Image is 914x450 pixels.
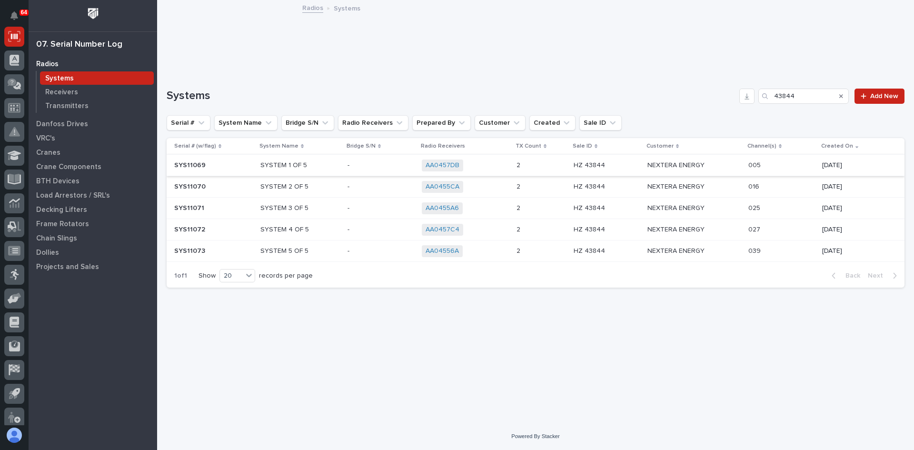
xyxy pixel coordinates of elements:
[36,134,55,143] p: VRC's
[426,204,459,212] a: AA0455A6
[260,204,340,212] p: SYSTEM 3 OF 5
[517,224,522,234] p: 2
[260,183,340,191] p: SYSTEM 2 OF 5
[426,161,459,170] a: AA0457DB
[36,206,87,214] p: Decking Lifters
[36,120,88,129] p: Danfoss Drives
[412,115,471,130] button: Prepared By
[167,155,904,176] tr: SYS11069SYS11069 SYSTEM 1 OF 5-- AA0457DB 22 HZ 43844HZ 43844 NEXTERA ENERGY005[DATE]
[348,160,351,170] p: -
[574,224,607,234] p: HZ 43844
[348,202,351,212] p: -
[167,176,904,198] tr: SYS11070SYS11070 SYSTEM 2 OF 5-- AA0455CA 22 HZ 43844HZ 43844 NEXTERA ENERGY016[DATE]
[29,117,157,131] a: Danfoss Drives
[574,202,607,212] p: HZ 43844
[21,9,27,16] p: 64
[214,115,278,130] button: System Name
[29,202,157,217] a: Decking Lifters
[864,271,904,280] button: Next
[747,141,776,151] p: Channel(s)
[748,161,815,170] p: 005
[334,2,360,13] p: Systems
[574,181,607,191] p: HZ 43844
[259,141,298,151] p: System Name
[475,115,526,130] button: Customer
[824,271,864,280] button: Back
[516,141,541,151] p: TX Count
[646,141,674,151] p: Customer
[29,145,157,160] a: Cranes
[4,6,24,26] button: Notifications
[821,141,853,151] p: Created On
[29,174,157,188] a: BTH Devices
[4,425,24,445] button: users-avatar
[174,224,207,234] p: SYS11072
[511,433,559,439] a: Powered By Stacker
[517,160,522,170] p: 2
[426,247,459,255] a: AA04556A
[822,226,889,234] p: [DATE]
[84,5,102,22] img: Workspace Logo
[45,74,74,83] p: Systems
[529,115,576,130] button: Created
[579,115,622,130] button: Sale ID
[840,271,860,280] span: Back
[36,249,59,257] p: Dollies
[174,202,206,212] p: SYS11071
[647,204,740,212] p: NEXTERA ENERGY
[647,226,740,234] p: NEXTERA ENERGY
[647,183,740,191] p: NEXTERA ENERGY
[854,89,904,104] a: Add New
[348,245,351,255] p: -
[260,226,340,234] p: SYSTEM 4 OF 5
[37,99,157,112] a: Transmitters
[36,220,89,229] p: Frame Rotators
[29,217,157,231] a: Frame Rotators
[758,89,849,104] input: Search
[199,272,216,280] p: Show
[167,198,904,219] tr: SYS11071SYS11071 SYSTEM 3 OF 5-- AA0455A6 22 HZ 43844HZ 43844 NEXTERA ENERGY025[DATE]
[870,93,898,100] span: Add New
[822,247,889,255] p: [DATE]
[36,40,122,50] div: 07. Serial Number Log
[573,141,592,151] p: Sale ID
[220,271,243,281] div: 20
[37,71,157,85] a: Systems
[748,226,815,234] p: 027
[748,247,815,255] p: 039
[36,191,110,200] p: Load Arrestors / SRL's
[260,161,340,170] p: SYSTEM 1 OF 5
[36,163,101,171] p: Crane Components
[748,204,815,212] p: 025
[517,202,522,212] p: 2
[29,160,157,174] a: Crane Components
[347,141,376,151] p: Bridge S/N
[36,60,59,69] p: Radios
[36,234,77,243] p: Chain Slings
[174,160,208,170] p: SYS11069
[348,224,351,234] p: -
[517,245,522,255] p: 2
[174,181,208,191] p: SYS11070
[822,161,889,170] p: [DATE]
[574,160,607,170] p: HZ 43844
[29,188,157,202] a: Load Arrestors / SRL's
[259,272,313,280] p: records per page
[45,88,78,97] p: Receivers
[421,141,465,151] p: Radio Receivers
[822,183,889,191] p: [DATE]
[348,181,351,191] p: -
[260,247,340,255] p: SYSTEM 5 OF 5
[29,57,157,71] a: Radios
[167,115,210,130] button: Serial #
[302,2,323,13] a: Radios
[45,102,89,110] p: Transmitters
[167,240,904,262] tr: SYS11073SYS11073 SYSTEM 5 OF 5-- AA04556A 22 HZ 43844HZ 43844 NEXTERA ENERGY039[DATE]
[167,219,904,240] tr: SYS11072SYS11072 SYSTEM 4 OF 5-- AA0457C4 22 HZ 43844HZ 43844 NEXTERA ENERGY027[DATE]
[426,183,459,191] a: AA0455CA
[426,226,459,234] a: AA0457C4
[29,260,157,274] a: Projects and Sales
[517,181,522,191] p: 2
[167,264,195,288] p: 1 of 1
